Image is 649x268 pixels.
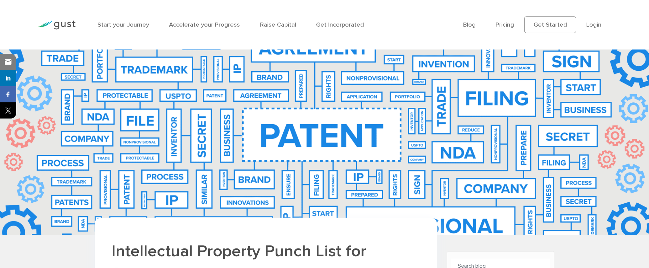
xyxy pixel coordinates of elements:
a: Start your Journey [97,21,149,28]
a: Get Incorporated [316,21,364,28]
a: Blog [463,21,476,28]
img: Gust Logo [38,21,76,30]
a: Login [586,21,601,28]
a: Accelerate your Progress [169,21,240,28]
a: Get Started [524,16,576,33]
a: Pricing [496,21,514,28]
a: Raise Capital [260,21,296,28]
